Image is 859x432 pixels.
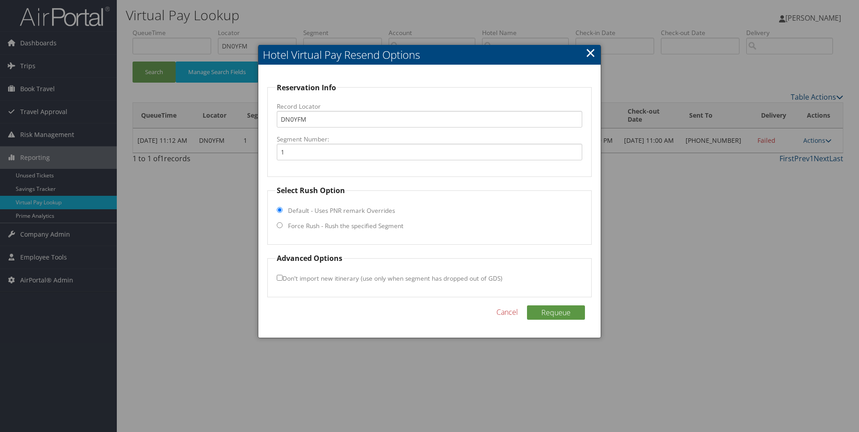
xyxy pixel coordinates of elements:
legend: Select Rush Option [275,185,346,196]
label: Default - Uses PNR remark Overrides [288,206,395,215]
input: Don't import new itinerary (use only when segment has dropped out of GDS) [277,275,283,281]
legend: Reservation Info [275,82,337,93]
label: Force Rush - Rush the specified Segment [288,221,403,230]
a: Cancel [496,307,518,317]
legend: Advanced Options [275,253,344,264]
label: Don't import new itinerary (use only when segment has dropped out of GDS) [277,270,502,287]
a: Close [585,44,596,62]
h2: Hotel Virtual Pay Resend Options [258,45,601,65]
label: Record Locator [277,102,583,111]
button: Requeue [527,305,585,320]
label: Segment Number: [277,135,583,144]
